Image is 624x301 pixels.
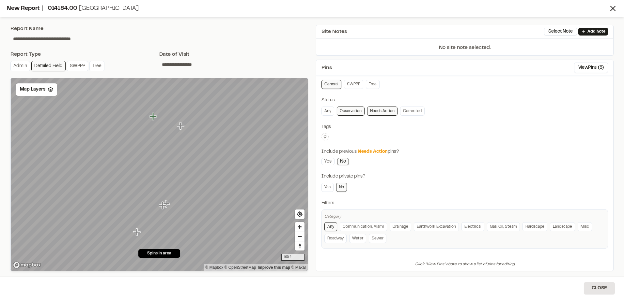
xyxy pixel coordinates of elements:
[523,222,547,231] a: Hardscape
[336,183,347,192] a: No
[321,123,608,131] div: Tags
[550,222,575,231] a: Landscape
[344,80,363,89] a: SWPPP
[321,158,335,165] a: Yes
[321,64,332,72] span: Pins
[295,241,304,251] button: Reset bearing to north
[147,251,171,256] span: 5 pins in area
[295,241,304,251] span: Reset bearing to north
[133,228,142,236] div: Map marker
[574,63,608,73] button: ViewPins (5)
[11,78,308,271] canvas: Map
[578,222,592,231] a: Misc
[316,44,613,55] p: No site note selected.
[258,265,290,270] a: Map feedback
[159,50,308,58] div: Date of Visit
[281,254,304,261] div: 100 ft
[324,222,337,231] a: Any
[321,148,608,155] div: Include previous pins?
[7,4,608,13] div: New Report
[48,6,77,11] span: 014184.00
[366,80,380,89] a: Tree
[340,222,387,231] a: Communication, Alarm
[163,200,171,208] div: Map marker
[295,222,304,232] button: Zoom in
[321,173,608,180] div: Include private pins?
[159,201,167,210] div: Map marker
[587,29,605,35] p: Add Note
[149,112,158,121] div: Map marker
[295,209,304,219] button: Find my location
[598,64,604,71] span: ( 5 )
[461,222,484,231] a: Electrical
[177,122,185,130] div: Map marker
[321,107,334,116] a: Any
[225,265,256,270] a: OpenStreetMap
[205,265,223,270] a: Mapbox
[321,97,608,104] div: Status
[321,28,347,36] span: Site Notes
[79,6,139,11] span: [GEOGRAPHIC_DATA]
[400,107,425,116] a: Corrected
[316,258,613,271] div: Click "View Pins" above to show a list of pins for editing
[369,234,386,243] a: Sewer
[324,214,605,220] div: Category
[349,234,366,243] a: Water
[295,232,304,241] button: Zoom out
[321,183,334,192] a: Yes
[544,28,577,36] button: Select Note
[67,61,88,71] a: SWPPP
[89,61,104,71] a: Tree
[358,150,388,154] span: Needs Action
[321,133,329,140] button: Edit Tags
[324,234,347,243] a: Roadway
[337,158,349,165] a: No
[487,222,520,231] a: Gas, Oil, Steam
[10,25,308,33] div: Report Name
[390,222,411,231] a: Drainage
[414,222,459,231] a: Earthwork Excavation
[584,282,615,294] button: Close
[321,200,608,207] div: Filters
[337,107,365,116] a: Observation
[321,80,341,89] a: General
[10,50,159,58] div: Report Type
[291,265,306,270] a: Maxar
[367,107,398,116] a: Needs Action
